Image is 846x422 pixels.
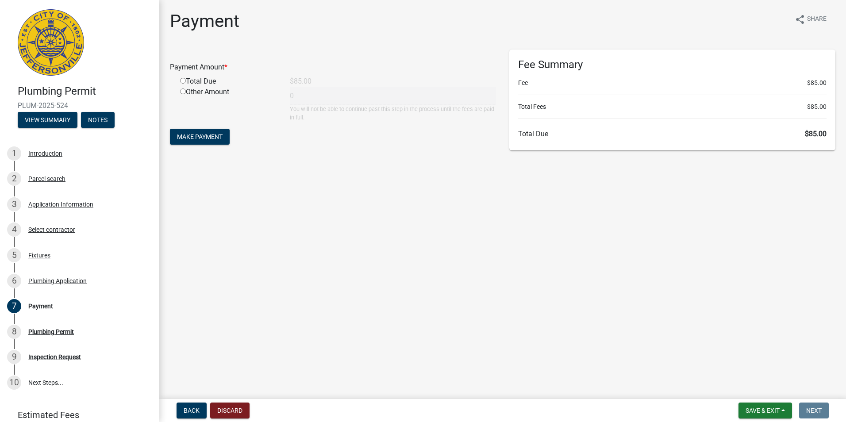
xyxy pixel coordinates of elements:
div: 2 [7,172,21,186]
button: Save & Exit [738,403,792,418]
div: 9 [7,350,21,364]
div: Select contractor [28,226,75,233]
span: Share [807,14,827,25]
button: View Summary [18,112,77,128]
div: 1 [7,146,21,161]
li: Total Fees [518,102,827,111]
div: Fixtures [28,252,50,258]
div: Introduction [28,150,62,157]
wm-modal-confirm: Notes [81,117,115,124]
span: Save & Exit [746,407,780,414]
div: 4 [7,223,21,237]
div: Inspection Request [28,354,81,360]
div: Parcel search [28,176,65,182]
span: Next [806,407,822,414]
h4: Plumbing Permit [18,85,152,98]
button: Make Payment [170,129,230,145]
span: PLUM-2025-524 [18,101,142,110]
button: Next [799,403,829,418]
div: Plumbing Permit [28,329,74,335]
li: Fee [518,78,827,88]
div: Other Amount [173,87,283,122]
div: 3 [7,197,21,211]
img: City of Jeffersonville, Indiana [18,9,84,76]
button: Notes [81,112,115,128]
div: 10 [7,376,21,390]
div: 7 [7,299,21,313]
span: Make Payment [177,133,223,140]
span: $85.00 [805,130,827,138]
div: Payment Amount [163,62,503,73]
wm-modal-confirm: Summary [18,117,77,124]
div: 6 [7,274,21,288]
h6: Fee Summary [518,58,827,71]
h6: Total Due [518,130,827,138]
span: $85.00 [807,78,827,88]
i: share [795,14,805,25]
button: Discard [210,403,250,418]
div: Application Information [28,201,93,207]
span: Back [184,407,200,414]
div: 8 [7,325,21,339]
h1: Payment [170,11,239,32]
button: Back [177,403,207,418]
div: 5 [7,248,21,262]
div: Plumbing Application [28,278,87,284]
button: shareShare [788,11,834,28]
div: Total Due [173,76,283,87]
div: Payment [28,303,53,309]
span: $85.00 [807,102,827,111]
